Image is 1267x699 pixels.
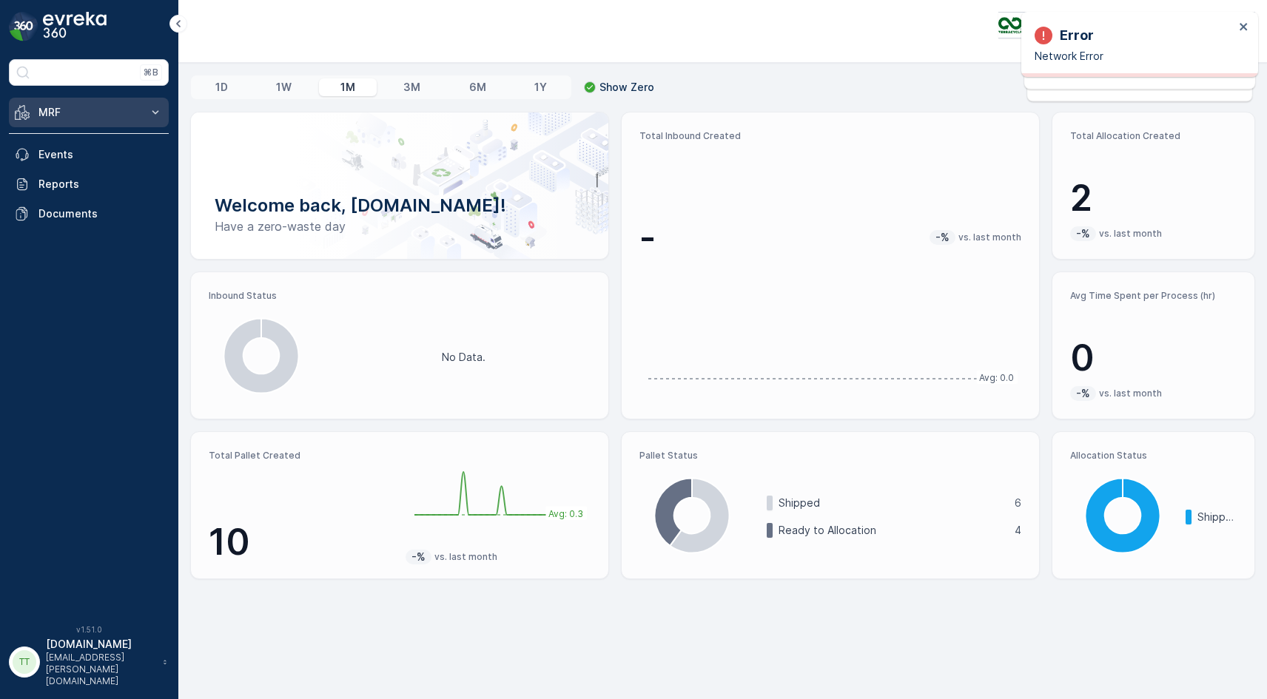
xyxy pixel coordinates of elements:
a: Events [9,140,169,169]
p: vs. last month [434,551,497,563]
span: v 1.51.0 [9,625,169,634]
p: -% [410,550,427,564]
p: 2 [1070,176,1237,220]
a: Documents [9,199,169,229]
p: 0 [1070,336,1237,380]
p: Inbound Status [209,290,591,302]
p: -% [1075,226,1092,241]
img: logo [9,12,38,41]
button: TT[DOMAIN_NAME][EMAIL_ADDRESS][PERSON_NAME][DOMAIN_NAME] [9,637,169,687]
p: 1M [340,80,355,95]
p: Show Zero [599,80,654,95]
p: 4 [1015,523,1021,538]
p: 10 [209,520,394,564]
p: Total Allocation Created [1070,130,1237,142]
p: 6M [469,80,486,95]
p: Network Error [1035,49,1234,64]
p: MRF [38,105,139,120]
p: No Data. [442,350,485,365]
p: Avg Time Spent per Process (hr) [1070,290,1237,302]
p: - [639,215,656,260]
p: 6 [1015,496,1021,510]
p: Documents [38,206,163,221]
p: ⌘B [144,67,158,78]
p: Events [38,147,163,162]
p: 1D [215,80,228,95]
p: Welcome back, [DOMAIN_NAME]! [215,194,585,217]
button: close [1239,21,1249,35]
button: MRF [9,98,169,127]
p: Total Pallet Created [209,450,394,462]
p: Reports [38,177,163,192]
p: 1W [276,80,292,95]
p: -% [934,230,951,245]
p: Shipped [779,496,1005,510]
p: Pallet Status [639,450,1021,462]
p: Total Inbound Created [639,130,1021,142]
a: Reports [9,169,169,199]
p: Error [1060,25,1094,46]
p: 3M [403,80,420,95]
p: Shipped [1197,510,1237,524]
div: TT [13,650,36,674]
p: 1Y [534,80,547,95]
p: -% [1075,386,1092,401]
p: vs. last month [1099,228,1162,240]
p: vs. last month [958,232,1021,243]
p: Allocation Status [1070,450,1237,462]
p: vs. last month [1099,388,1162,399]
img: TC_VWL6UX0.png [998,17,1022,33]
p: Have a zero-waste day [215,217,585,235]
p: Ready to Allocation [779,523,1005,538]
p: [DOMAIN_NAME] [46,637,155,652]
button: TerraCycle-US02 - Cyber Crunch(-04:00) [998,12,1255,38]
p: [EMAIL_ADDRESS][PERSON_NAME][DOMAIN_NAME] [46,652,155,687]
img: logo_dark-DEwI_e13.png [43,12,107,41]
